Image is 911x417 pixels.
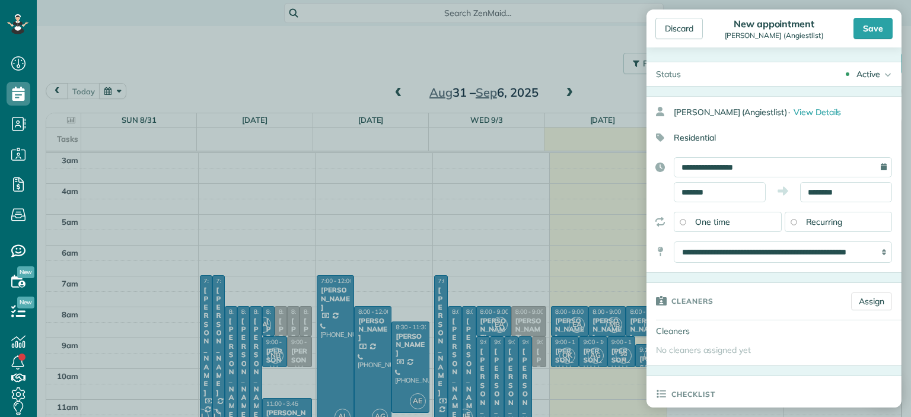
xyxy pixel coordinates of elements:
[851,292,892,310] a: Assign
[646,320,730,342] div: Cleaners
[788,107,790,117] span: ·
[674,101,902,123] div: [PERSON_NAME] (Angiestlist)
[646,128,892,148] div: Residential
[695,217,730,227] span: One time
[806,217,843,227] span: Recurring
[655,18,703,39] div: Discard
[853,18,893,39] div: Save
[17,266,34,278] span: New
[646,62,690,86] div: Status
[794,107,842,117] span: View Details
[680,219,686,225] input: One time
[791,219,797,225] input: Recurring
[721,31,827,40] div: [PERSON_NAME] (Angiestlist)
[721,18,827,30] div: New appointment
[671,376,715,412] h3: Checklist
[17,297,34,308] span: New
[671,283,713,319] h3: Cleaners
[656,345,751,355] span: No cleaners assigned yet
[856,68,880,80] div: Active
